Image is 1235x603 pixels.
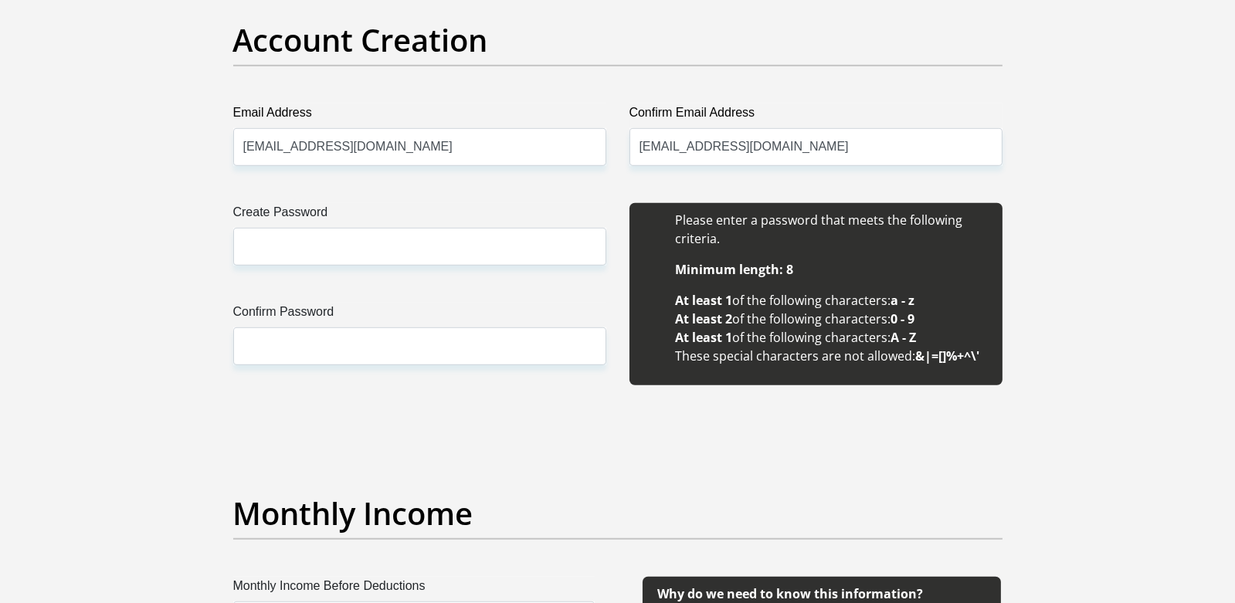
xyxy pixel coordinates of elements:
[629,128,1003,166] input: Confirm Email Address
[676,329,733,346] b: At least 1
[233,128,606,166] input: Email Address
[233,577,595,601] label: Monthly Income Before Deductions
[233,303,606,327] label: Confirm Password
[233,22,1003,59] h2: Account Creation
[233,327,606,365] input: Confirm Password
[233,203,606,228] label: Create Password
[916,347,980,364] b: &|=[]%+^\'
[676,310,987,328] li: of the following characters:
[629,103,1003,128] label: Confirm Email Address
[233,103,606,128] label: Email Address
[233,495,1003,532] h2: Monthly Income
[676,261,794,278] b: Minimum length: 8
[891,292,915,309] b: a - z
[676,347,987,365] li: These special characters are not allowed:
[676,328,987,347] li: of the following characters:
[233,228,606,266] input: Create Password
[891,310,915,327] b: 0 - 9
[676,211,987,248] li: Please enter a password that meets the following criteria.
[891,329,917,346] b: A - Z
[676,291,987,310] li: of the following characters:
[658,585,924,602] b: Why do we need to know this information?
[676,292,733,309] b: At least 1
[676,310,733,327] b: At least 2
